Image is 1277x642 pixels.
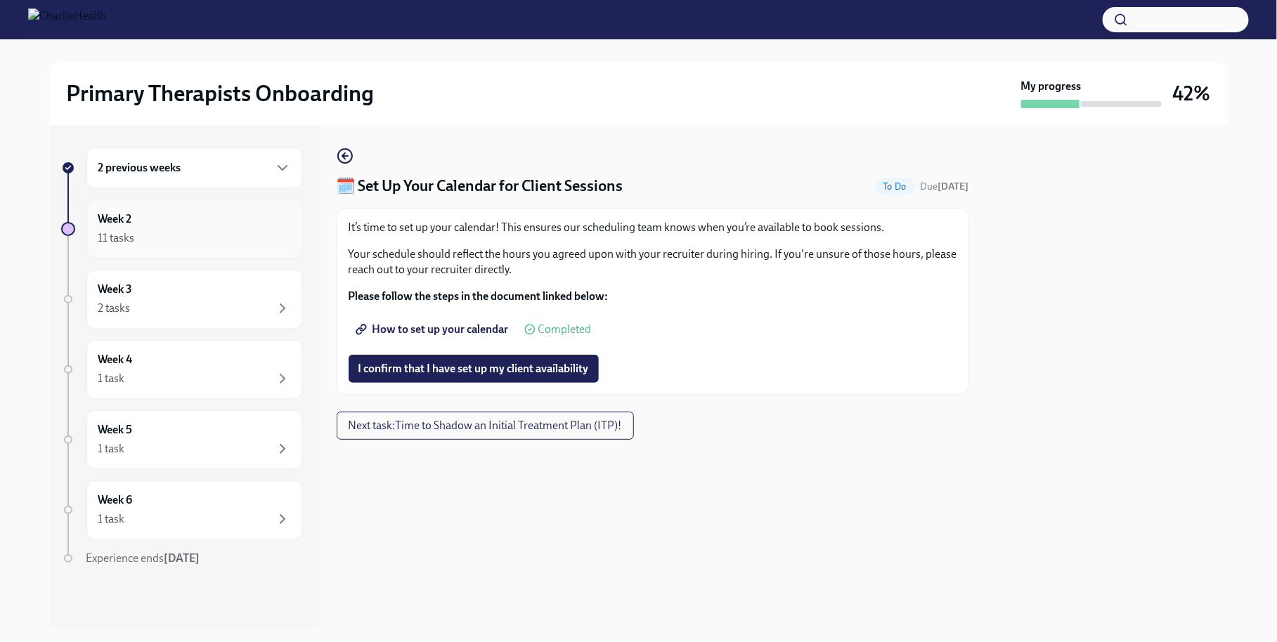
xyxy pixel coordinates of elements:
button: Next task:Time to Shadow an Initial Treatment Plan (ITP)! [337,412,634,440]
h6: 2 previous weeks [98,160,181,176]
h3: 42% [1173,81,1211,106]
span: How to set up your calendar [358,322,509,336]
span: Next task : Time to Shadow an Initial Treatment Plan (ITP)! [349,419,622,433]
h6: Week 4 [98,352,133,367]
span: Due [921,181,969,192]
strong: [DATE] [164,551,200,565]
p: It’s time to set up your calendar! This ensures our scheduling team knows when you’re available t... [349,220,957,235]
img: CharlieHealth [28,8,106,31]
strong: [DATE] [938,181,969,192]
span: Experience ends [86,551,200,565]
a: Week 61 task [61,480,303,539]
h6: Week 3 [98,282,133,297]
h6: Week 6 [98,492,133,508]
h2: Primary Therapists Onboarding [67,79,375,107]
a: Week 32 tasks [61,270,303,329]
span: Completed [538,324,592,335]
div: 1 task [98,441,125,457]
div: 1 task [98,511,125,527]
a: How to set up your calendar [349,315,519,343]
span: August 13th, 2025 10:00 [921,180,969,193]
h6: Week 2 [98,211,132,227]
h4: 🗓️ Set Up Your Calendar for Client Sessions [337,176,623,197]
strong: Please follow the steps in the document linked below: [349,289,609,303]
div: 2 tasks [98,301,131,316]
p: Your schedule should reflect the hours you agreed upon with your recruiter during hiring. If you'... [349,247,957,277]
a: Week 51 task [61,410,303,469]
a: Week 211 tasks [61,199,303,258]
button: I confirm that I have set up my client availability [349,355,599,383]
strong: My progress [1021,79,1082,94]
div: 2 previous weeks [86,148,303,188]
a: Week 41 task [61,340,303,399]
h6: Week 5 [98,422,133,438]
span: To Do [875,181,915,192]
div: 1 task [98,371,125,386]
span: I confirm that I have set up my client availability [358,362,589,376]
div: 11 tasks [98,230,135,246]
